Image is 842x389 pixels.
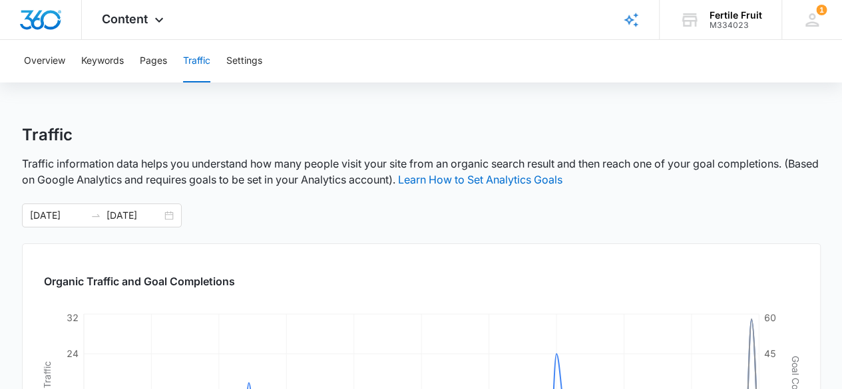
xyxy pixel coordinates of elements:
[816,5,827,15] span: 1
[24,40,65,82] button: Overview
[66,348,78,359] tspan: 24
[91,210,101,221] span: swap-right
[102,12,148,26] span: Content
[183,40,210,82] button: Traffic
[44,273,799,289] h2: Organic Traffic and Goal Completions
[106,208,162,223] input: End date
[22,125,73,145] h1: Traffic
[816,5,827,15] div: notifications count
[140,40,167,82] button: Pages
[30,208,85,223] input: Start date
[22,156,821,188] p: Traffic information data helps you understand how many people visit your site from an organic sea...
[66,312,78,323] tspan: 32
[710,21,762,30] div: account id
[226,40,262,82] button: Settings
[764,312,776,323] tspan: 60
[710,10,762,21] div: account name
[764,348,776,359] tspan: 45
[398,173,562,186] a: Learn How to Set Analytics Goals
[81,40,124,82] button: Keywords
[91,210,101,221] span: to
